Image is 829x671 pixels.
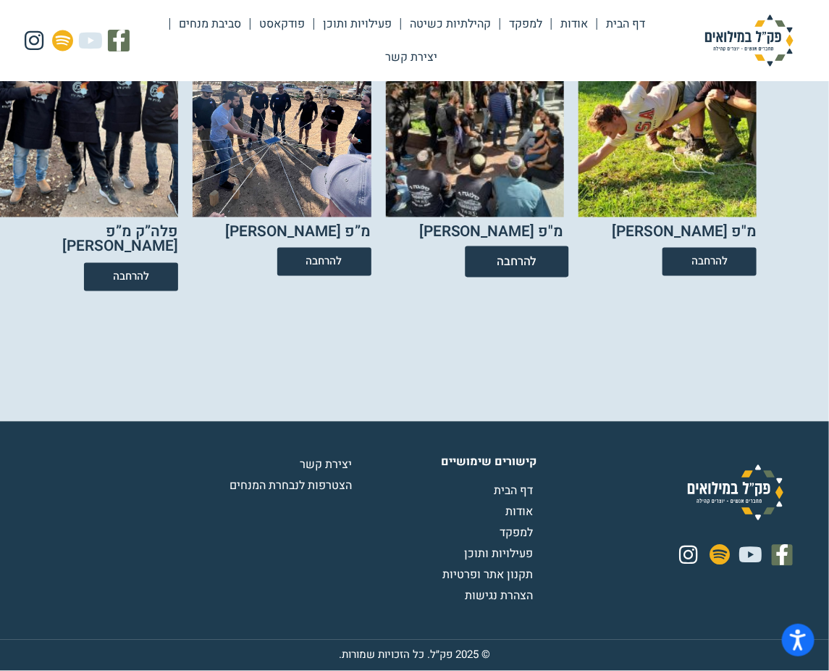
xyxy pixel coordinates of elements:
a: פודקאסט [251,7,313,41]
a: אודות [552,7,597,41]
span: תקנון אתר ופרטיות [442,567,536,584]
span: הצהרת נגישות [465,588,536,605]
a: הצהרת נגישות [355,588,536,605]
a: פעילויות ותוכן [355,546,536,563]
span: הצטרפות לנבחרת המנחים [230,478,355,495]
a: להרחבה [662,248,757,276]
span: להרחבה [497,257,536,269]
div: © 2025 פק״ל. כל הזכויות שמורות. [339,647,490,664]
a: להרחבה [465,246,568,278]
b: קישורים שימושיים [441,454,536,471]
a: למפקד [500,7,551,41]
img: פק"ל [677,14,822,67]
h2: מ"פ [PERSON_NAME] [612,225,757,241]
a: דף הבית [355,483,536,500]
nav: Menu [146,7,677,74]
span: להרחבה [113,272,149,283]
span: להרחבה [306,257,342,267]
span: יצירת קשר [300,457,355,474]
h2: מ”פ [PERSON_NAME] [226,225,371,241]
a: להרחבה [277,248,371,276]
a: אודות [355,504,536,521]
a: דף הבית [597,7,654,41]
span: פעילויות ותוכן [464,546,536,563]
a: יצירת קשר [174,457,355,474]
a: קהילתיות כשיטה [401,7,500,41]
span: אודות [505,504,536,521]
a: סביבת מנחים [170,7,250,41]
span: דף הבית [494,483,536,500]
a: יצירת קשר [376,41,446,74]
span: להרחבה [691,257,728,267]
span: למפקד [500,525,536,542]
h2: מ"פ [PERSON_NAME] [419,225,564,241]
a: פעילויות ותוכן [314,7,400,41]
a: להרחבה [84,263,178,291]
a: הצטרפות לנבחרת המנחים [174,478,355,495]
